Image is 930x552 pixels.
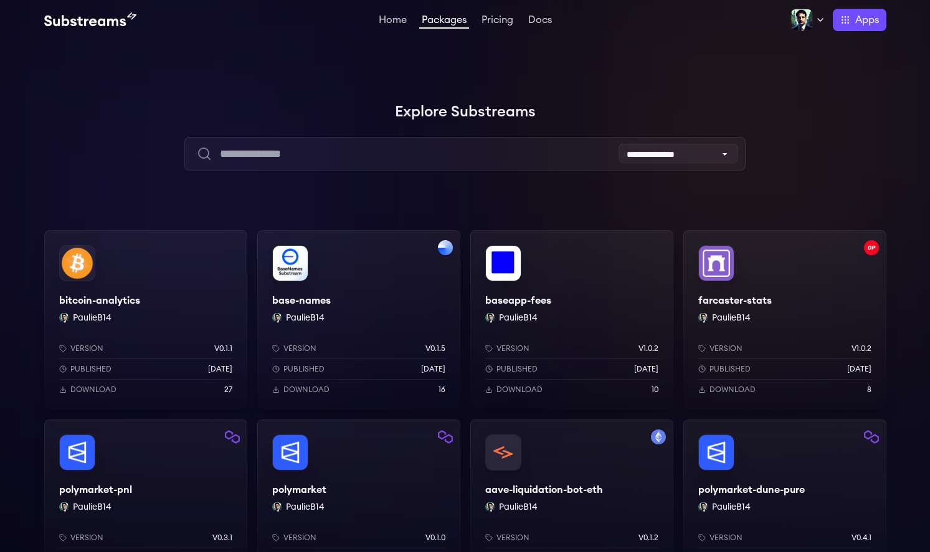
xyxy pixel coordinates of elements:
button: PaulieB14 [286,501,325,513]
p: v0.1.1 [214,344,232,353]
p: Version [496,533,529,543]
button: PaulieB14 [73,312,112,324]
p: Download [496,385,543,395]
button: PaulieB14 [712,501,751,513]
p: v0.1.2 [638,533,658,543]
p: [DATE] [847,364,871,374]
p: Download [283,385,330,395]
p: v1.0.2 [852,344,871,353]
img: Filter by polygon network [864,429,879,444]
p: Published [709,364,751,374]
a: baseapp-feesbaseapp-feesPaulieB14 PaulieB14Versionv1.0.2Published[DATE]Download10 [470,230,673,409]
p: [DATE] [634,364,658,374]
img: Filter by polygon network [225,429,240,444]
a: bitcoin-analyticsbitcoin-analyticsPaulieB14 PaulieB14Versionv0.1.1Published[DATE]Download27 [44,230,247,409]
p: v0.1.5 [425,344,445,353]
a: Home [376,15,409,27]
p: Published [496,364,538,374]
button: PaulieB14 [499,312,538,324]
p: Published [70,364,112,374]
a: Filter by base networkbase-namesbase-namesPaulieB14 PaulieB14Versionv0.1.5Published[DATE]Download16 [257,230,460,409]
img: Profile [790,9,813,31]
p: Published [283,364,325,374]
button: PaulieB14 [499,501,538,513]
p: 16 [439,385,445,395]
img: Filter by mainnet network [651,429,666,444]
img: Substream's logo [44,12,136,27]
a: Packages [419,15,469,29]
span: Apps [855,12,879,27]
p: [DATE] [421,364,445,374]
p: v0.3.1 [212,533,232,543]
p: v1.0.2 [638,344,658,353]
h1: Explore Substreams [44,100,886,124]
p: [DATE] [208,364,232,374]
p: 10 [652,385,658,395]
img: Filter by polygon network [438,429,453,444]
p: v0.4.1 [852,533,871,543]
p: Version [709,533,743,543]
button: PaulieB14 [73,501,112,513]
a: Filter by optimism networkfarcaster-statsfarcaster-statsPaulieB14 PaulieB14Versionv1.0.2Published... [683,230,886,409]
button: PaulieB14 [286,312,325,324]
p: 27 [224,385,232,395]
p: Download [70,385,116,395]
p: Version [283,344,316,353]
p: Download [709,385,756,395]
p: Version [496,344,529,353]
p: Version [70,344,103,353]
a: Pricing [479,15,516,27]
p: Version [70,533,103,543]
p: Version [283,533,316,543]
button: PaulieB14 [712,312,751,324]
a: Docs [526,15,554,27]
img: Filter by base network [438,240,453,255]
p: 8 [867,385,871,395]
img: Filter by optimism network [864,240,879,255]
p: Version [709,344,743,353]
p: v0.1.0 [425,533,445,543]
